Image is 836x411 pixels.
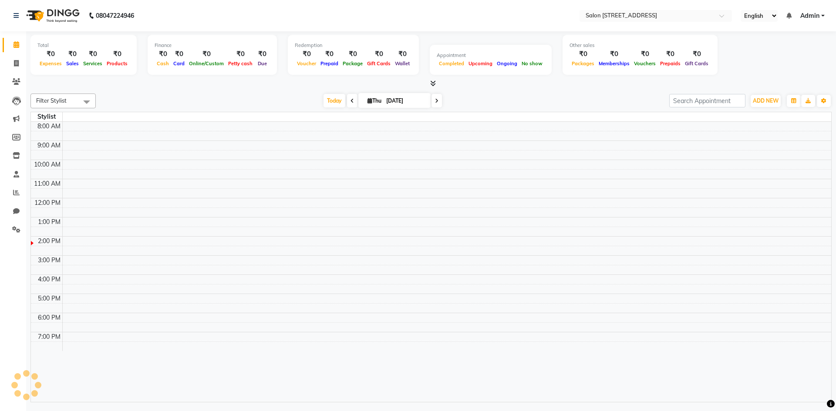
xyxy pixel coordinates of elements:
[104,60,130,67] span: Products
[32,160,62,169] div: 10:00 AM
[187,60,226,67] span: Online/Custom
[384,94,427,107] input: 2025-09-04
[295,49,318,59] div: ₹0
[256,60,269,67] span: Due
[597,49,632,59] div: ₹0
[171,49,187,59] div: ₹0
[669,94,745,107] input: Search Appointment
[226,49,255,59] div: ₹0
[36,313,62,322] div: 6:00 PM
[340,49,365,59] div: ₹0
[393,49,412,59] div: ₹0
[36,122,62,131] div: 8:00 AM
[104,49,130,59] div: ₹0
[36,237,62,246] div: 2:00 PM
[318,60,340,67] span: Prepaid
[658,60,683,67] span: Prepaids
[753,97,779,104] span: ADD NEW
[295,60,318,67] span: Voucher
[37,49,64,59] div: ₹0
[658,49,683,59] div: ₹0
[318,49,340,59] div: ₹0
[22,3,82,28] img: logo
[437,52,545,59] div: Appointment
[155,42,270,49] div: Finance
[64,60,81,67] span: Sales
[340,60,365,67] span: Package
[365,60,393,67] span: Gift Cards
[31,112,62,121] div: Stylist
[37,60,64,67] span: Expenses
[36,294,62,303] div: 5:00 PM
[495,60,519,67] span: Ongoing
[187,49,226,59] div: ₹0
[255,49,270,59] div: ₹0
[632,49,658,59] div: ₹0
[570,42,711,49] div: Other sales
[800,11,819,20] span: Admin
[683,60,711,67] span: Gift Cards
[36,217,62,227] div: 1:00 PM
[683,49,711,59] div: ₹0
[226,60,255,67] span: Petty cash
[37,42,130,49] div: Total
[324,94,345,107] span: Today
[597,60,632,67] span: Memberships
[155,60,171,67] span: Cash
[33,198,62,207] div: 12:00 PM
[437,60,466,67] span: Completed
[751,95,781,107] button: ADD NEW
[570,49,597,59] div: ₹0
[365,97,384,104] span: Thu
[632,60,658,67] span: Vouchers
[393,60,412,67] span: Wallet
[295,42,412,49] div: Redemption
[519,60,545,67] span: No show
[81,60,104,67] span: Services
[36,332,62,341] div: 7:00 PM
[36,256,62,265] div: 3:00 PM
[466,60,495,67] span: Upcoming
[36,97,67,104] span: Filter Stylist
[96,3,134,28] b: 08047224946
[155,49,171,59] div: ₹0
[36,275,62,284] div: 4:00 PM
[32,179,62,188] div: 11:00 AM
[570,60,597,67] span: Packages
[64,49,81,59] div: ₹0
[365,49,393,59] div: ₹0
[81,49,104,59] div: ₹0
[36,141,62,150] div: 9:00 AM
[171,60,187,67] span: Card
